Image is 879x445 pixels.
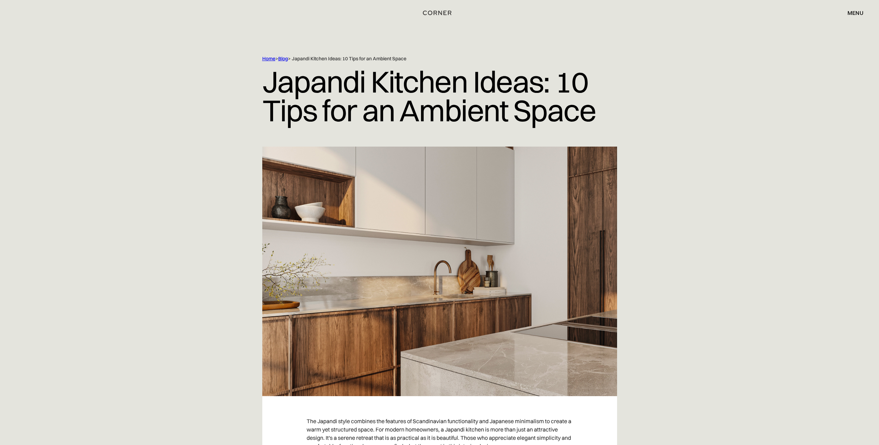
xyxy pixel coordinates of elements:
a: Home [262,55,275,62]
h1: Japandi Kitchen Ideas: 10 Tips for an Ambient Space [262,62,617,130]
div: > > Japandi Kitchen Ideas: 10 Tips for an Ambient Space [262,55,588,62]
a: home [406,8,473,17]
div: menu [847,10,863,16]
a: Blog [278,55,288,62]
div: menu [841,7,863,19]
